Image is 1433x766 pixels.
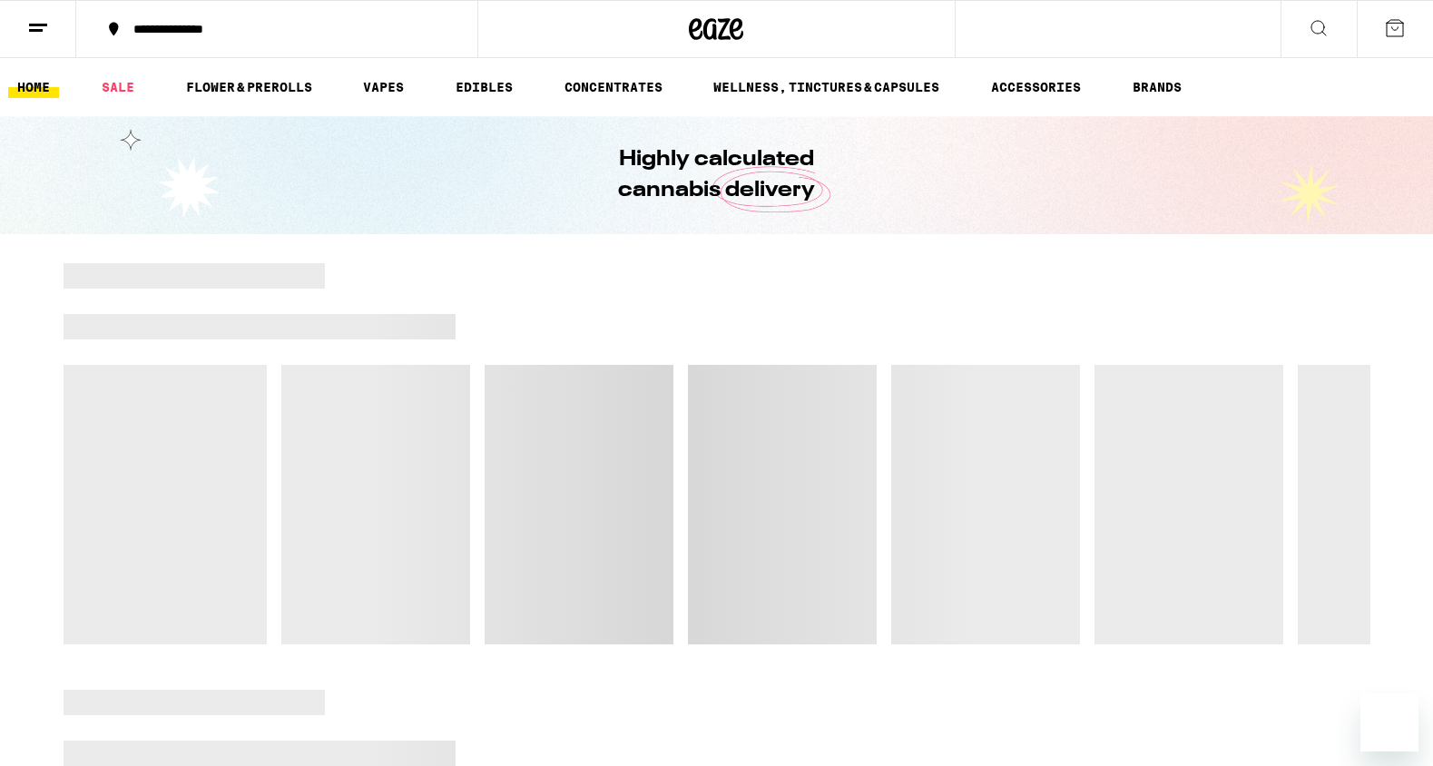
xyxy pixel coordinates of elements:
h1: Highly calculated cannabis delivery [567,144,867,206]
a: SALE [93,76,143,98]
a: BRANDS [1124,76,1191,98]
iframe: Button to launch messaging window [1360,693,1418,751]
a: CONCENTRATES [555,76,672,98]
a: FLOWER & PREROLLS [177,76,321,98]
a: EDIBLES [447,76,522,98]
a: HOME [8,76,59,98]
a: WELLNESS, TINCTURES & CAPSULES [704,76,948,98]
a: VAPES [354,76,413,98]
a: ACCESSORIES [982,76,1090,98]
